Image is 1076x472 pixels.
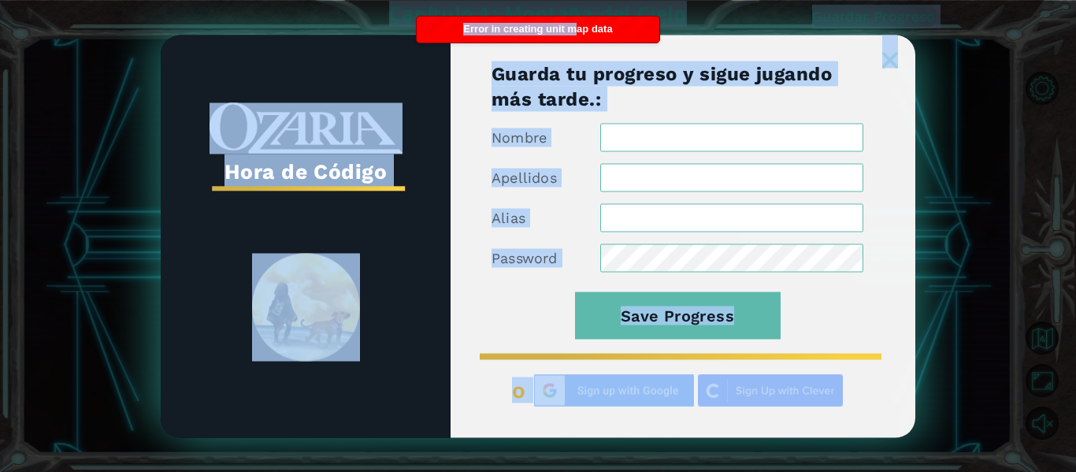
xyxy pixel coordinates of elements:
[698,374,843,406] img: clever_sso_button@2x.png
[210,102,403,154] img: whiteOzariaWordmark.png
[463,23,612,35] span: Error in creating unit map data
[492,248,558,267] label: Password
[575,292,781,339] button: Save Progress
[534,374,694,406] img: Google%20Sign%20Up.png
[252,254,360,362] img: SpiritLandReveal.png
[210,154,403,189] h3: Hora de Código
[492,208,525,227] label: Alias
[512,377,526,403] span: o
[492,168,557,187] label: Apellidos
[882,52,898,68] img: ExitButton_Dusk.png
[492,61,863,111] h1: Guarda tu progreso y sigue jugando más tarde.:
[492,128,547,147] label: Nombre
